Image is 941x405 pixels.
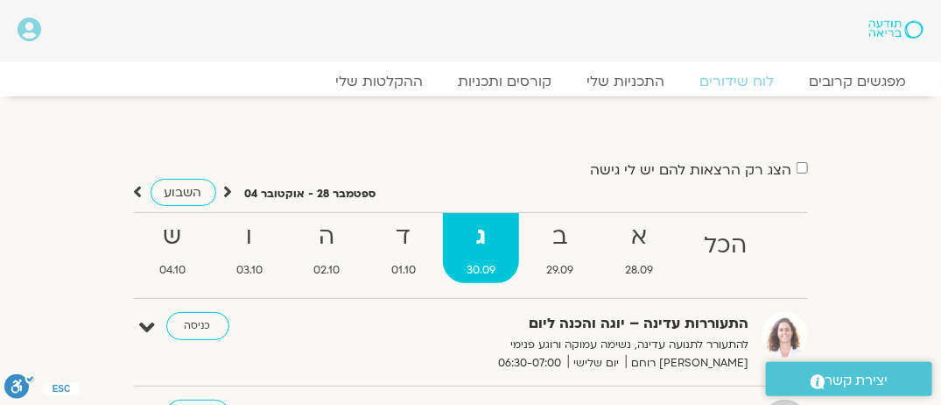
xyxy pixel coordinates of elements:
[368,217,439,257] strong: ד
[18,73,923,90] nav: Menu
[680,226,770,266] strong: הכל
[373,312,749,336] strong: התעוררות עדינה – יוגה והכנה ליום
[290,213,363,283] a: ה02.10
[766,362,932,396] a: יצירת קשר
[136,261,209,280] span: 04.10
[601,261,677,280] span: 28.09
[165,184,202,201] span: השבוע
[523,261,597,280] span: 29.09
[523,217,597,257] strong: ב
[213,261,286,280] span: 03.10
[290,261,363,280] span: 02.10
[368,213,439,283] a: ד01.10
[601,213,677,283] a: א28.09
[523,213,597,283] a: ב29.09
[373,336,749,354] p: להתעורר לתנועה עדינה, נשימה עמוקה ורוגע פנימי
[825,369,888,393] span: יצירת קשר
[601,217,677,257] strong: א
[626,354,749,373] span: [PERSON_NAME] רוחם
[213,217,286,257] strong: ו
[136,217,209,257] strong: ש
[569,73,682,90] a: התכניות שלי
[290,217,363,257] strong: ה
[682,73,791,90] a: לוח שידורים
[443,217,519,257] strong: ג
[443,261,519,280] span: 30.09
[680,213,770,283] a: הכל
[568,354,626,373] span: יום שלישי
[151,179,216,206] a: השבוע
[318,73,440,90] a: ההקלטות שלי
[591,162,792,178] label: הצג רק הרצאות להם יש לי גישה
[440,73,569,90] a: קורסים ותכניות
[213,213,286,283] a: ו03.10
[245,185,376,203] p: ספטמבר 28 - אוקטובר 04
[136,213,209,283] a: ש04.10
[166,312,229,340] a: כניסה
[443,213,519,283] a: ג30.09
[791,73,923,90] a: מפגשים קרובים
[493,354,568,373] span: 06:30-07:00
[368,261,439,280] span: 01.10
